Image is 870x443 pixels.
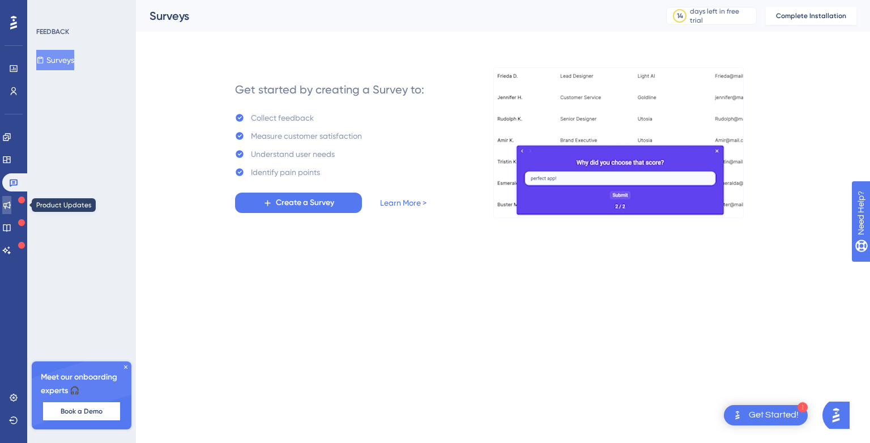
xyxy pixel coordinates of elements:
[36,50,74,70] button: Surveys
[150,8,638,24] div: Surveys
[731,408,744,422] img: launcher-image-alternative-text
[61,407,103,416] span: Book a Demo
[251,129,362,143] div: Measure customer satisfaction
[41,370,122,398] span: Meet our onboarding experts 🎧
[251,147,335,161] div: Understand user needs
[797,402,808,412] div: 1
[724,405,808,425] div: Open Get Started! checklist, remaining modules: 1
[766,7,856,25] button: Complete Installation
[36,27,69,36] div: FEEDBACK
[43,402,120,420] button: Book a Demo
[776,11,846,20] span: Complete Installation
[493,67,744,218] img: b81bf5b5c10d0e3e90f664060979471a.gif
[749,409,799,421] div: Get Started!
[251,111,314,125] div: Collect feedback
[235,82,424,97] div: Get started by creating a Survey to:
[380,196,427,210] a: Learn More >
[276,196,334,210] span: Create a Survey
[822,398,856,432] iframe: UserGuiding AI Assistant Launcher
[235,193,362,213] button: Create a Survey
[690,7,753,25] div: days left in free trial
[27,3,71,16] span: Need Help?
[677,11,683,20] div: 14
[251,165,320,179] div: Identify pain points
